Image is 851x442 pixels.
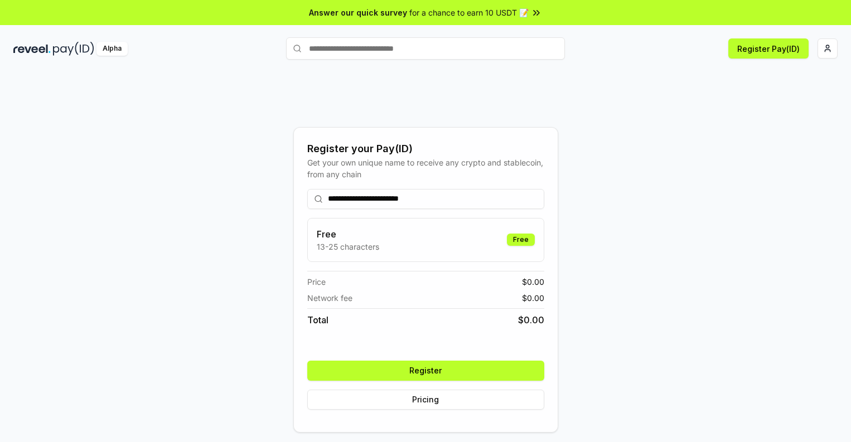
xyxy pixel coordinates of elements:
[409,7,529,18] span: for a chance to earn 10 USDT 📝
[307,157,544,180] div: Get your own unique name to receive any crypto and stablecoin, from any chain
[507,234,535,246] div: Free
[728,38,809,59] button: Register Pay(ID)
[307,292,352,304] span: Network fee
[307,361,544,381] button: Register
[317,241,379,252] p: 13-25 characters
[309,7,407,18] span: Answer our quick survey
[518,313,544,327] span: $ 0.00
[522,292,544,304] span: $ 0.00
[307,141,544,157] div: Register your Pay(ID)
[307,390,544,410] button: Pricing
[317,227,379,241] h3: Free
[307,313,328,327] span: Total
[522,276,544,288] span: $ 0.00
[307,276,326,288] span: Price
[13,42,51,56] img: reveel_dark
[53,42,94,56] img: pay_id
[96,42,128,56] div: Alpha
